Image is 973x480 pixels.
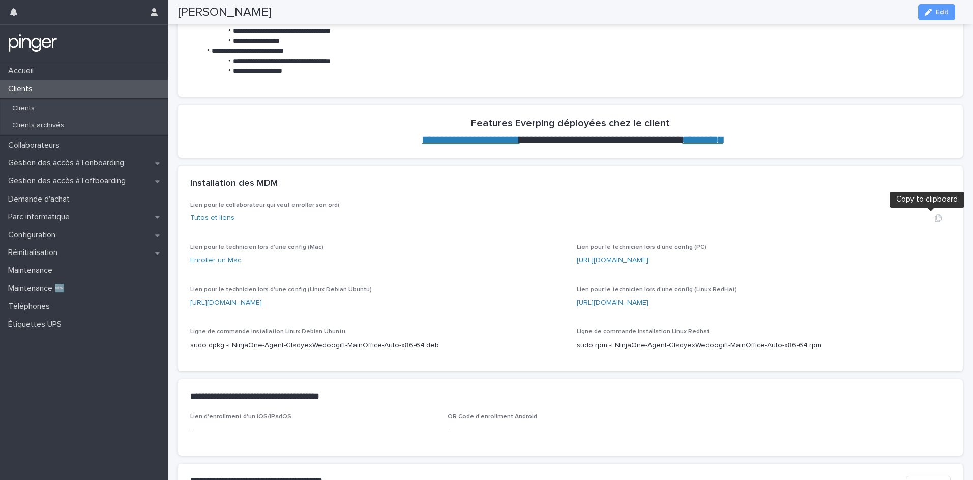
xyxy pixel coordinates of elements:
[577,299,648,306] a: [URL][DOMAIN_NAME]
[190,299,262,306] a: [URL][DOMAIN_NAME]
[190,178,278,189] h2: Installation des MDM
[4,230,64,240] p: Configuration
[8,33,57,53] img: mTgBEunGTSyRkCgitkcU
[190,329,345,335] span: Ligne de commande installation Linux Debian Ubuntu
[577,329,710,335] span: Ligne de commande installation Linux Redhat
[190,214,234,221] a: Tutos et liens
[4,66,42,76] p: Accueil
[178,5,272,20] h2: [PERSON_NAME]
[471,117,670,129] h2: Features Everping déployées chez le client
[4,176,134,186] p: Gestion des accès à l’offboarding
[4,320,70,329] p: Étiquettes UPS
[190,340,565,351] p: sudo dpkg -i NinjaOne-Agent-GladyexWedoogift-MainOffice-Auto-x86-64.deb
[190,257,241,264] a: Enroller un Mac
[577,340,951,351] p: sudo rpm -i NinjaOne-Agent-GladyexWedoogift-MainOffice-Auto-x86-64.rpm
[4,248,66,258] p: Réinitialisation
[448,425,693,435] p: -
[448,414,537,420] span: QR Code d'enrollment Android
[190,244,323,250] span: Lien pour le technicien lors d'une config (Mac)
[4,284,73,293] p: Maintenance 🆕
[190,202,339,208] span: Lien pour le collaborateur qui veut enroller son ordi
[190,425,435,435] p: -
[4,104,43,113] p: Clients
[4,158,132,168] p: Gestion des accès à l’onboarding
[4,302,58,312] p: Téléphones
[4,121,72,130] p: Clients archivés
[4,84,41,94] p: Clients
[4,266,61,275] p: Maintenance
[936,9,949,16] span: Edit
[577,244,706,250] span: Lien pour le technicien lors d'une config (PC)
[190,414,291,420] span: Lien d'enrollment d'un iOS/iPadOS
[4,140,68,150] p: Collaborateurs
[577,287,737,293] span: Lien pour le technicien lors d'une config (Linux RedHat)
[918,4,955,20] button: Edit
[190,287,372,293] span: Lien pour le technicien lors d'une config (Linux Debian Ubuntu)
[577,257,648,264] a: [URL][DOMAIN_NAME]
[4,194,78,204] p: Demande d'achat
[4,212,78,222] p: Parc informatique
